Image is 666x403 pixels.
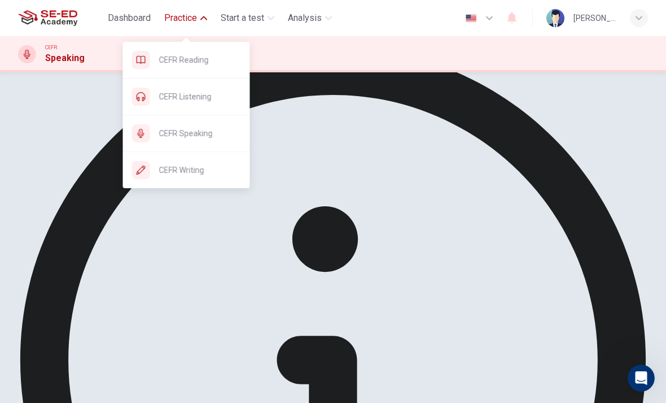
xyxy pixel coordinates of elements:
[18,7,77,29] img: SE-ED Academy logo
[23,138,203,157] p: How can we help?
[123,152,250,188] div: CEFR Writing
[546,9,564,27] img: Profile picture
[194,18,214,38] div: Close
[123,115,250,151] div: CEFR Speaking
[23,80,203,138] p: Hey Suthida. Welcome to EduSynch!
[75,299,150,344] button: Messages
[23,181,171,193] div: Ask a question
[16,285,209,318] div: I lost my test due to a technical error (CEFR Level Test)
[25,327,50,335] span: Home
[23,257,189,281] div: CEFR Level Test Structure and Scoring System
[160,8,212,28] button: Practice
[108,11,151,25] span: Dashboard
[573,11,616,25] div: [PERSON_NAME]
[45,44,57,51] span: CEFR
[23,231,91,243] span: Search for help
[103,8,155,28] button: Dashboard
[18,7,103,29] a: SE-ED Academy logo
[283,8,336,28] button: Analysis
[221,11,264,25] span: Start a test
[628,365,655,392] iframe: Intercom live chat
[176,187,189,200] img: Profile image for Fin
[16,253,209,285] div: CEFR Level Test Structure and Scoring System
[164,11,197,25] span: Practice
[159,53,241,67] span: CEFR Reading
[23,290,189,314] div: I lost my test due to a technical error (CEFR Level Test)
[11,172,214,215] div: Ask a questionAI Agent and team can helpProfile image for Fin
[45,51,85,65] h1: Speaking
[159,90,241,103] span: CEFR Listening
[151,299,226,344] button: Help
[123,79,250,115] div: CEFR Listening
[159,127,241,140] span: CEFR Speaking
[23,193,171,205] div: AI Agent and team can help
[16,226,209,248] button: Search for help
[123,42,250,78] div: CEFR Reading
[288,11,322,25] span: Analysis
[179,327,197,335] span: Help
[464,14,478,23] img: en
[94,327,133,335] span: Messages
[159,163,241,177] span: CEFR Writing
[216,8,279,28] button: Start a test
